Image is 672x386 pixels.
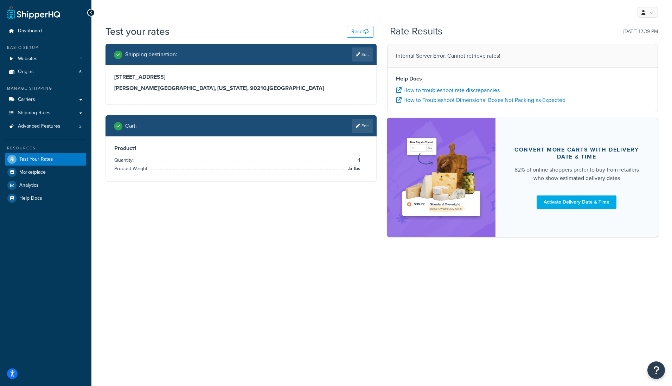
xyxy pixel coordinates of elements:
div: Convert more carts with delivery date & time [512,146,641,160]
div: Resources [5,145,86,151]
div: Basic Setup [5,45,86,51]
span: 6 [79,69,82,75]
a: Websites1 [5,52,86,65]
span: 2 [79,123,82,129]
li: Origins [5,65,86,78]
span: Shipping Rules [18,110,51,116]
a: Origins6 [5,65,86,78]
a: Activate Delivery Date & Time [537,195,616,209]
span: Test Your Rates [19,156,53,162]
h3: Product 1 [114,145,368,152]
span: Product Weight: [114,165,150,172]
span: Advanced Features [18,123,60,129]
a: Marketplace [5,166,86,179]
img: feature-image-ddt-36eae7f7280da8017bfb280eaccd9c446f90b1fe08728e4019434db127062ab4.png [398,128,485,226]
span: Dashboard [18,28,42,34]
span: .5 lbs [346,165,360,173]
h2: Rate Results [390,26,442,37]
h3: [PERSON_NAME][GEOGRAPHIC_DATA], [US_STATE], 90210 , [GEOGRAPHIC_DATA] [114,85,368,92]
a: Analytics [5,179,86,192]
h4: Help Docs [396,75,649,83]
a: Help Docs [5,192,86,205]
span: Websites [18,56,38,62]
h2: Cart : [125,123,137,129]
a: Dashboard [5,25,86,38]
h2: Shipping destination : [125,51,177,58]
div: Manage Shipping [5,85,86,91]
a: Advanced Features2 [5,120,86,133]
span: Quantity: [114,156,135,164]
p: Internal Server Error. Cannot retrieve rates! [396,51,649,61]
a: Carriers [5,93,86,106]
h3: [STREET_ADDRESS] [114,73,368,81]
span: Carriers [18,97,35,103]
a: Shipping Rules [5,107,86,120]
button: Open Resource Center [647,361,665,379]
a: Test Your Rates [5,153,86,166]
li: Websites [5,52,86,65]
a: Edit [352,119,373,133]
li: Advanced Features [5,120,86,133]
p: [DATE] 12:39 PM [623,27,658,37]
span: Marketplace [19,169,46,175]
span: Analytics [19,182,39,188]
button: Reset [347,26,373,38]
span: 1 [80,56,82,62]
a: How to troubleshoot rate discrepancies [396,86,500,94]
span: Origins [18,69,34,75]
a: Edit [352,47,373,62]
div: 82% of online shoppers prefer to buy from retailers who show estimated delivery dates [512,166,641,182]
span: Help Docs [19,195,42,201]
span: 1 [357,156,360,165]
h1: Test your rates [105,25,169,38]
a: How to Troubleshoot Dimensional Boxes Not Packing as Expected [396,96,565,104]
